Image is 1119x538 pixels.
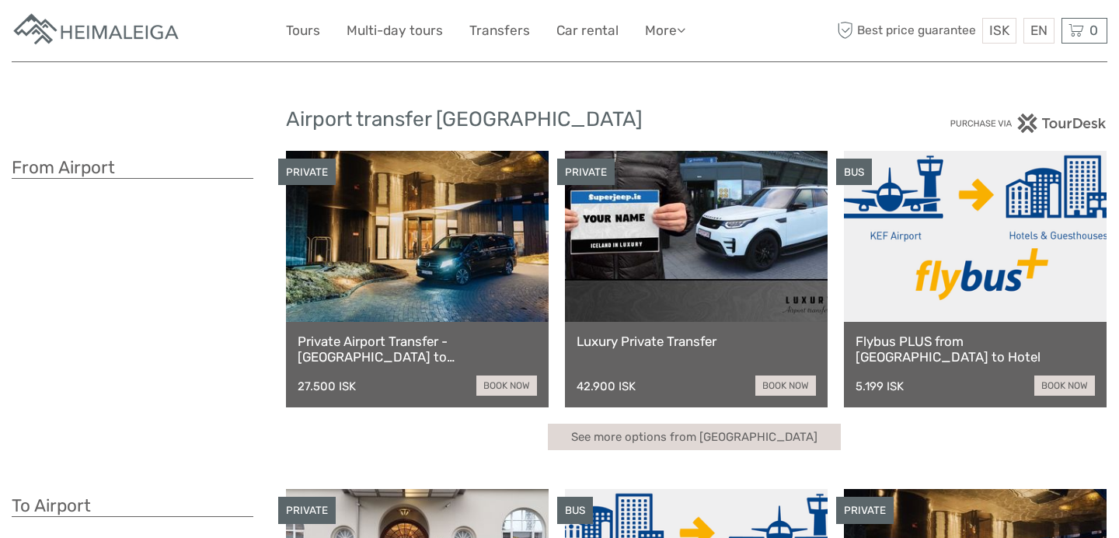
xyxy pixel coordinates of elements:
span: Best price guarantee [834,18,979,44]
h3: To Airport [12,495,253,517]
span: ISK [989,23,1009,38]
a: Flybus PLUS from [GEOGRAPHIC_DATA] to Hotel [856,334,1095,365]
h3: From Airport [12,157,253,179]
a: See more options from [GEOGRAPHIC_DATA] [548,424,841,451]
span: 0 [1087,23,1100,38]
a: Multi-day tours [347,19,443,42]
div: PRIVATE [557,159,615,186]
a: book now [755,376,816,396]
a: Transfers [469,19,530,42]
a: book now [476,376,537,396]
a: Luxury Private Transfer [577,334,816,349]
div: PRIVATE [836,497,894,524]
a: More [645,19,685,42]
a: Car rental [556,19,619,42]
div: 27.500 ISK [298,379,356,393]
h2: Airport transfer [GEOGRAPHIC_DATA] [286,107,834,132]
a: Private Airport Transfer - [GEOGRAPHIC_DATA] to [GEOGRAPHIC_DATA] [298,334,537,365]
div: 5.199 ISK [856,379,904,393]
div: BUS [836,159,872,186]
img: PurchaseViaTourDesk.png [950,114,1107,133]
div: PRIVATE [278,497,336,524]
div: PRIVATE [278,159,336,186]
a: Tours [286,19,320,42]
a: book now [1034,376,1095,396]
img: Apartments in Reykjavik [12,12,183,50]
div: BUS [557,497,593,524]
div: 42.900 ISK [577,379,636,393]
div: EN [1023,18,1055,44]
